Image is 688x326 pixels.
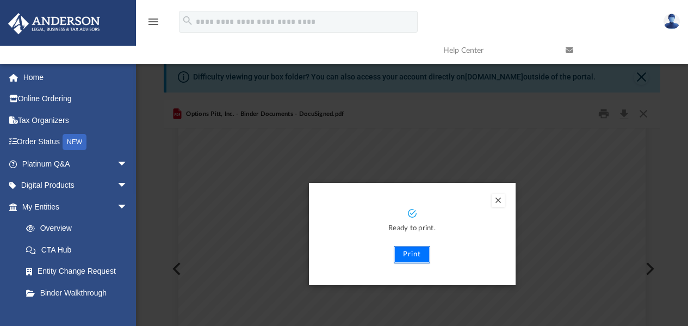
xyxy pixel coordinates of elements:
a: Tax Organizers [8,109,144,131]
a: Order StatusNEW [8,131,144,153]
a: menu [147,21,160,28]
span: arrow_drop_down [117,196,139,218]
a: Entity Change Request [15,261,144,282]
i: menu [147,15,160,28]
span: arrow_drop_down [117,153,139,175]
span: arrow_drop_down [117,175,139,197]
a: Help Center [435,29,557,72]
a: Online Ordering [8,88,144,110]
button: Print [394,246,430,263]
a: Digital Productsarrow_drop_down [8,175,144,196]
img: Anderson Advisors Platinum Portal [5,13,103,34]
a: Platinum Q&Aarrow_drop_down [8,153,144,175]
p: Ready to print. [320,223,505,235]
a: My Blueprint [15,304,139,325]
img: User Pic [664,14,680,29]
i: search [182,15,194,27]
a: Overview [15,218,144,239]
a: Home [8,66,144,88]
a: Binder Walkthrough [15,282,144,304]
a: My Entitiesarrow_drop_down [8,196,144,218]
div: NEW [63,134,86,150]
a: CTA Hub [15,239,144,261]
